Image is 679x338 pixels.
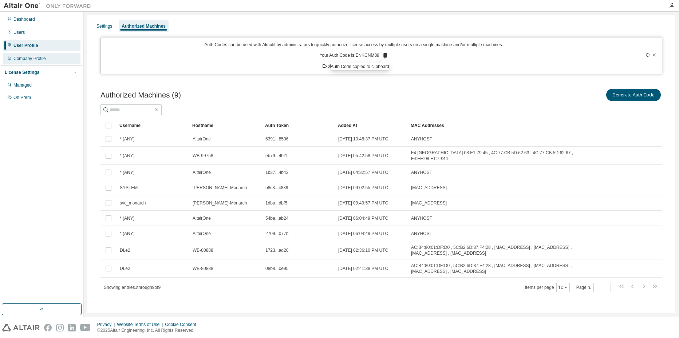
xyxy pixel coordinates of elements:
span: AltairOne [193,170,211,175]
img: Altair One [4,2,95,9]
div: Privacy [97,322,117,327]
span: * (ANY) [120,153,135,159]
div: Company Profile [13,56,46,61]
div: Website Terms of Use [117,322,165,327]
span: AC:B4:80:01:DF:D0 , 5C:B2:6D:87:F4:28 , [MAC_ADDRESS] , [MAC_ADDRESS] , [MAC_ADDRESS] , [MAC_ADDR... [411,244,585,256]
button: 10 [558,285,568,290]
p: Your Auth Code is: ENKCNM89 [319,52,388,59]
div: Managed [13,82,32,88]
button: Generate Auth Code [606,89,661,101]
span: AltairOne [193,231,211,236]
span: AltairOne [193,136,211,142]
div: License Settings [5,69,39,75]
span: AC:B4:80:01:DF:D0 , 5C:B2:6D:87:F4:28 , [MAC_ADDRESS] , [MAC_ADDRESS] , [MAC_ADDRESS] , [MAC_ADDR... [411,263,585,274]
span: DLe2 [120,266,130,271]
span: WB-99758 [193,153,213,159]
p: Auth Codes can be used with Almutil by administrators to quickly authorize license access by mult... [105,42,603,48]
span: 08b8...0e95 [265,266,288,271]
span: b8c8...4839 [265,185,288,191]
span: SYSTEM [120,185,138,191]
div: Authorized Machines [122,23,166,29]
span: WB-80888 [193,266,213,271]
div: Settings [96,23,112,29]
div: Hostname [192,120,259,131]
span: ANYHOST [411,215,432,221]
span: ANYHOST [411,231,432,236]
span: ANYHOST [411,170,432,175]
span: * (ANY) [120,215,135,221]
span: [DATE] 09:49:57 PM UTC [338,200,388,206]
p: © 2025 Altair Engineering, Inc. All Rights Reserved. [97,327,201,334]
span: [DATE] 02:36:10 PM UTC [338,247,388,253]
div: On Prem [13,95,31,100]
div: MAC Addresses [411,120,586,131]
span: [PERSON_NAME]-Monarch [193,200,247,206]
p: Expires in 13 minutes, 36 seconds [105,63,603,69]
span: Items per page [525,283,570,292]
span: Showing entries 1 through 9 of 9 [104,285,161,290]
img: linkedin.svg [68,324,76,331]
div: User Profile [13,43,38,48]
img: altair_logo.svg [2,324,40,331]
span: [DATE] 06:04:49 PM UTC [338,231,388,236]
span: AltairOne [193,215,211,221]
div: Users [13,29,25,35]
span: [DATE] 05:42:58 PM UTC [338,153,388,159]
span: [DATE] 06:04:49 PM UTC [338,215,388,221]
div: Added At [338,120,405,131]
span: 2709...077b [265,231,288,236]
img: youtube.svg [80,324,91,331]
span: [DATE] 02:41:38 PM UTC [338,266,388,271]
img: instagram.svg [56,324,64,331]
span: [PERSON_NAME]-Monarch [193,185,247,191]
span: [MAC_ADDRESS] [411,185,447,191]
div: Cookie Consent [165,322,200,327]
span: Authorized Machines (9) [100,91,181,99]
span: svc_monarch [120,200,146,206]
span: 1dba...dbf5 [265,200,287,206]
span: * (ANY) [120,136,135,142]
div: Username [119,120,186,131]
span: 54ba...ab24 [265,215,288,221]
span: * (ANY) [120,170,135,175]
span: Page n. [576,283,611,292]
span: eb79...4bf1 [265,153,287,159]
span: [DATE] 09:02:55 PM UTC [338,185,388,191]
span: 1723...ad20 [265,247,288,253]
span: [MAC_ADDRESS] [411,200,447,206]
span: 6391...8506 [265,136,288,142]
div: Dashboard [13,16,35,22]
span: [DATE] 04:32:57 PM UTC [338,170,388,175]
span: DLe2 [120,247,130,253]
span: [DATE] 10:48:37 PM UTC [338,136,388,142]
div: Auth Token [265,120,332,131]
span: WB-80888 [193,247,213,253]
span: F4:[GEOGRAPHIC_DATA]:08:E1:79:45 , 4C:77:CB:5D:62:63 , 4C:77:CB:5D:62:67 , F4:EE:08:E1:79:44 [411,150,585,162]
span: 1b37...4b42 [265,170,288,175]
span: * (ANY) [120,231,135,236]
div: Auth Code copied to clipboard [331,63,389,70]
img: facebook.svg [44,324,52,331]
span: ANYHOST [411,136,432,142]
